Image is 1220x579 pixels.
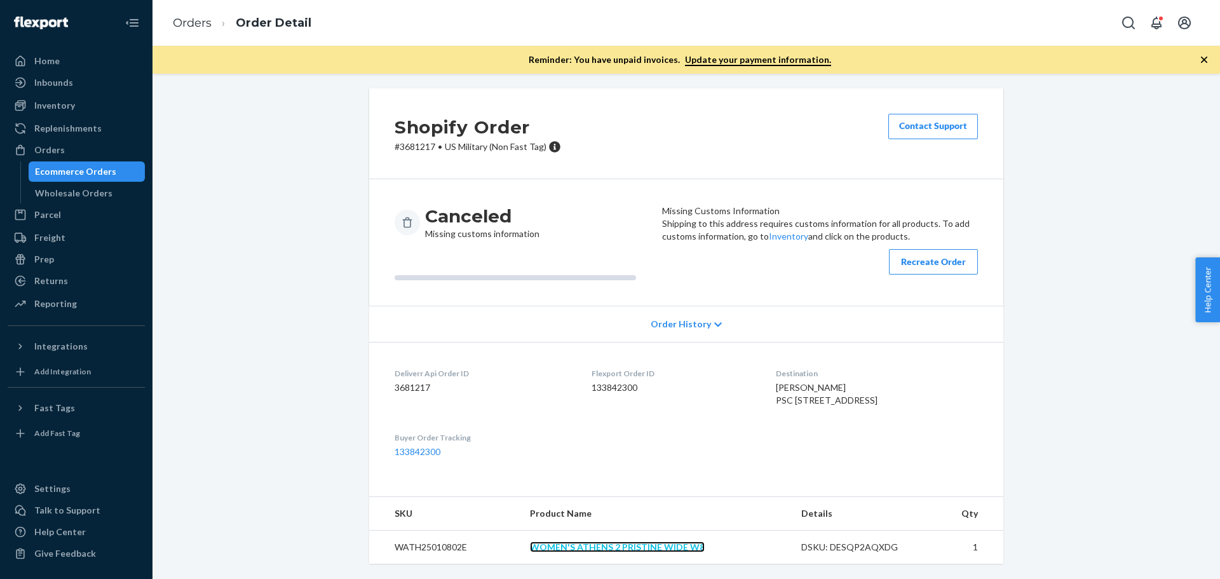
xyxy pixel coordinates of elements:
a: Add Fast Tag [8,423,145,444]
th: SKU [369,497,520,531]
span: [PERSON_NAME] PSC [STREET_ADDRESS] [776,382,878,405]
button: Open notifications [1144,10,1169,36]
div: Fast Tags [34,402,75,414]
a: Parcel [8,205,145,225]
dt: Destination [776,368,978,379]
th: Qty [931,497,1003,531]
a: WOMEN'S ATHENS 2 PRISTINE WIDE W8 [530,542,705,552]
a: Orders [8,140,145,160]
a: Wholesale Orders [29,183,146,203]
button: Close Navigation [119,10,145,36]
img: Flexport logo [14,17,68,29]
button: Fast Tags [8,398,145,418]
a: Inbounds [8,72,145,93]
a: Replenishments [8,118,145,139]
header: Missing Customs Information [662,205,978,217]
div: Orders [34,144,65,156]
div: Returns [34,275,68,287]
p: # 3681217 [395,140,561,153]
a: Inventory [8,95,145,116]
dt: Buyer Order Tracking [395,432,571,443]
dd: 133842300 [592,381,755,394]
a: Home [8,51,145,71]
a: 133842300 [395,446,440,457]
a: Contact Support [888,114,978,139]
div: Inventory [34,99,75,112]
div: Settings [34,482,71,495]
div: Add Fast Tag [34,428,80,439]
a: Ecommerce Orders [29,161,146,182]
a: Help Center [8,522,145,542]
button: Help Center [1195,257,1220,322]
a: Freight [8,228,145,248]
div: Prep [34,253,54,266]
a: Talk to Support [8,500,145,521]
div: Home [34,55,60,67]
a: Inventory [769,231,808,242]
div: Replenishments [34,122,102,135]
div: Reporting [34,297,77,310]
div: Parcel [34,208,61,221]
div: Recreate Order [900,255,967,268]
p: Reminder: You have unpaid invoices. [529,53,831,66]
div: Missing customs information [425,205,539,240]
th: Product Name [520,497,792,531]
td: WATH25010802E [369,531,520,564]
td: 1 [931,531,1003,564]
div: Add Integration [34,366,91,377]
dt: Deliverr Api Order ID [395,368,571,379]
div: Wholesale Orders [35,187,112,200]
div: Help Center [34,526,86,538]
button: Open Search Box [1116,10,1141,36]
h2: Shopify Order [395,114,561,140]
th: Details [791,497,931,531]
button: Give Feedback [8,543,145,564]
dd: 3681217 [395,381,571,394]
div: Integrations [34,340,88,353]
span: Order History [651,318,711,330]
ol: breadcrumbs [163,4,322,42]
dt: Flexport Order ID [592,368,755,379]
div: Give Feedback [34,547,96,560]
a: Add Integration [8,362,145,382]
p: Shipping to this address requires customs information for all products. To add customs informatio... [662,217,978,243]
span: US Military (Non Fast Tag) [445,141,546,152]
span: • [438,141,442,152]
a: Order Detail [236,16,311,30]
div: Talk to Support [34,504,100,517]
a: Reporting [8,294,145,314]
a: Prep [8,249,145,269]
a: Returns [8,271,145,291]
div: Ecommerce Orders [35,165,116,178]
a: Settings [8,479,145,499]
a: Update your payment information. [685,54,831,66]
div: DSKU: DESQP2AQXDG [801,541,921,554]
a: Orders [173,16,212,30]
button: Recreate Order [889,249,978,275]
div: Freight [34,231,65,244]
div: Inbounds [34,76,73,89]
button: Open account menu [1172,10,1197,36]
button: Integrations [8,336,145,357]
h3: Canceled [425,205,539,228]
